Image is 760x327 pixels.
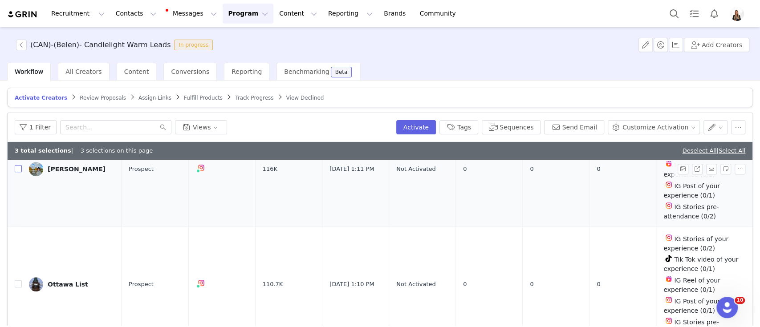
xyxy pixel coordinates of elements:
span: 10 [735,297,745,304]
span: Not Activated [396,165,435,174]
button: Tags [439,120,478,134]
div: Ottawa List [48,281,88,288]
img: instagram.svg [665,202,672,209]
img: instagram.svg [198,164,205,171]
a: Tasks [684,4,704,24]
span: Prospect [129,280,154,289]
span: Fulfill Products [184,95,223,101]
span: IG Reel of your experience (0/1) [663,277,720,293]
h3: (CAN)-(Belen)- Candlelight Warm Leads [30,40,171,50]
iframe: Intercom live chat [716,297,738,318]
span: All Creators [65,68,102,75]
span: 110.7K [263,280,283,289]
div: Beta [335,69,348,75]
button: Add Creators [684,38,749,52]
span: Workflow [15,68,43,75]
a: Ottawa List [29,277,114,291]
span: Activate Creators [15,95,67,101]
button: 1 Filter [15,120,57,134]
img: grin logo [7,10,38,19]
span: Not Activated [396,280,435,289]
span: [DATE] 1:11 PM [329,165,374,174]
button: Sequences [482,120,541,134]
img: instagram.svg [665,181,672,188]
a: Deselect All [682,147,716,154]
a: Community [415,4,465,24]
i: icon: search [160,124,166,130]
span: Track Progress [235,95,273,101]
button: Profile [724,7,753,21]
img: ea106532-e762-41b9-847a-e9b33104ad87.jpg [29,277,43,291]
img: instagram.svg [665,317,672,324]
span: IG Post of your experience (0/1) [663,298,720,314]
button: Program [223,4,273,24]
span: 0 [463,280,467,289]
img: 752ef3be-dad1-4795-91cc-0997aa718289.jpg [29,162,43,176]
div: | 3 selections on this page [15,146,153,155]
div: [PERSON_NAME] [48,166,106,173]
span: IG Stories pre-attendance (0/2) [663,203,719,220]
button: Activate [396,120,436,134]
span: Content [124,68,149,75]
span: View Declined [286,95,324,101]
button: Search [664,4,684,24]
button: Send Email [544,120,604,134]
span: 0 [463,165,467,174]
img: instagram.svg [665,234,672,241]
span: Reporting [232,68,262,75]
span: IG Stories of your experience (0/2) [663,235,728,252]
button: Views [175,120,227,134]
a: Select All [719,147,745,154]
span: Benchmarking [284,68,329,75]
button: Content [274,4,322,24]
span: | [716,147,745,154]
button: Messages [162,4,222,24]
button: Customize Activation [608,120,700,134]
button: Reporting [323,4,378,24]
img: instagram-reels.svg [665,275,672,283]
span: 0 [530,280,533,289]
span: Conversions [171,68,209,75]
b: 3 total selections [15,147,71,154]
img: instagram-reels.svg [665,160,672,167]
img: instagram.svg [665,296,672,303]
a: Brands [378,4,414,24]
span: Prospect [129,165,154,174]
span: In progress [174,40,213,50]
img: instagram.svg [198,279,205,287]
input: Search... [60,120,171,134]
span: 0 [597,165,600,174]
button: Recruitment [46,4,110,24]
span: [object Object] [16,40,216,50]
span: [DATE] 1:10 PM [329,280,374,289]
span: 116K [263,165,277,174]
button: Contacts [110,4,162,24]
a: [PERSON_NAME] [29,162,114,176]
span: Tik Tok video of your experience (0/1) [663,256,738,272]
img: c3b8f700-b784-4e7c-bb9b-abdfdf36c8a3.jpg [730,7,744,21]
span: 0 [530,165,533,174]
span: IG Post of your experience (0/1) [663,182,720,199]
span: Review Proposals [80,95,126,101]
span: IG Reel of your experience (0/1) [663,161,720,178]
span: Assign Links [138,95,171,101]
button: Notifications [704,4,724,24]
span: Send Email [706,164,720,174]
span: 0 [597,280,600,289]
